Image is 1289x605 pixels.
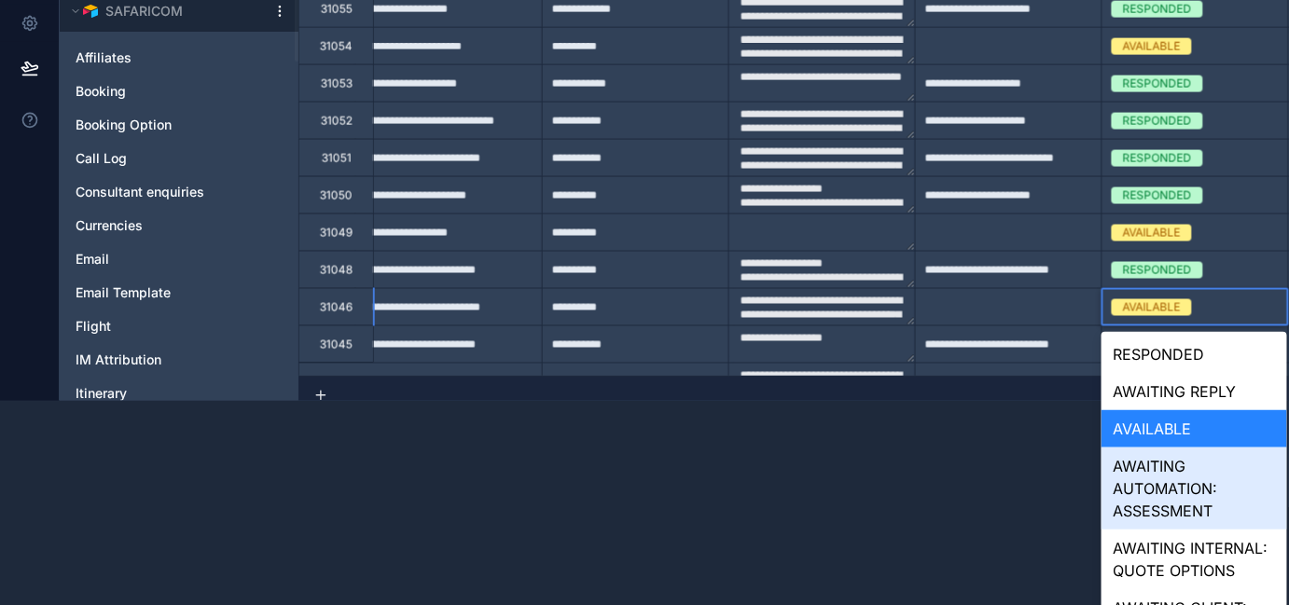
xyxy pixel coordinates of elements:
img: Airtable Logo [83,4,98,19]
div: AWAITING AUTOMATION: ASSESSMENT [1102,447,1287,529]
a: Email [76,250,245,268]
div: 31043 [320,375,353,390]
div: AVAILABLE [1123,225,1181,241]
a: Flight [76,317,245,336]
span: SAFARICOM [105,2,183,21]
div: 31051 [322,151,352,166]
div: AVAILABLE [1123,299,1181,316]
div: RESPONDED [1123,187,1192,204]
div: Consultant enquiries [67,177,291,207]
div: RESPONDED [1102,336,1287,373]
div: 31052 [321,114,353,129]
div: 31050 [320,188,353,203]
span: IM Attribution [76,351,161,369]
span: Email [76,250,109,268]
div: RESPONDED [1123,76,1192,92]
div: AVAILABLE [1123,38,1181,55]
div: IM Attribution [67,345,291,375]
div: 31049 [320,226,353,241]
a: IM Attribution [76,351,245,369]
div: Currencies [67,211,291,241]
div: 31054 [320,39,353,54]
div: Flight [67,311,291,341]
span: Affiliates [76,48,132,67]
span: Itinerary [76,384,127,403]
div: Call Log [67,144,291,173]
div: Affiliates [67,43,291,73]
a: Itinerary [76,384,245,403]
span: Consultant enquiries [76,183,204,201]
div: AWAITING REPLY [1102,373,1287,410]
span: Booking Option [76,116,172,134]
a: Booking [76,82,245,101]
span: Booking [76,82,126,101]
div: RESPONDED [1123,150,1192,167]
a: Email Template [76,283,245,302]
div: RESPONDED [1123,113,1192,130]
div: 31045 [320,337,353,352]
div: Booking [67,76,291,106]
span: Email Template [76,283,171,302]
span: Currencies [76,216,143,235]
div: AWAITING INTERNAL: QUOTE OPTIONS [1102,529,1287,589]
div: Email Template [67,278,291,308]
div: Email [67,244,291,274]
div: AVAILABLE [1102,410,1287,447]
a: Call Log [76,149,245,168]
div: Booking Option [67,110,291,140]
a: Currencies [76,216,245,235]
div: RESPONDED [1123,1,1192,18]
span: Call Log [76,149,127,168]
div: 31053 [321,76,353,91]
div: RESPONDED [1123,262,1192,279]
a: Affiliates [76,48,245,67]
div: 31055 [321,2,353,17]
a: Booking Option [76,116,245,134]
div: Itinerary [67,378,291,408]
div: 31048 [320,263,353,278]
a: Consultant enquiries [76,183,245,201]
span: Flight [76,317,111,336]
div: 31046 [320,300,353,315]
